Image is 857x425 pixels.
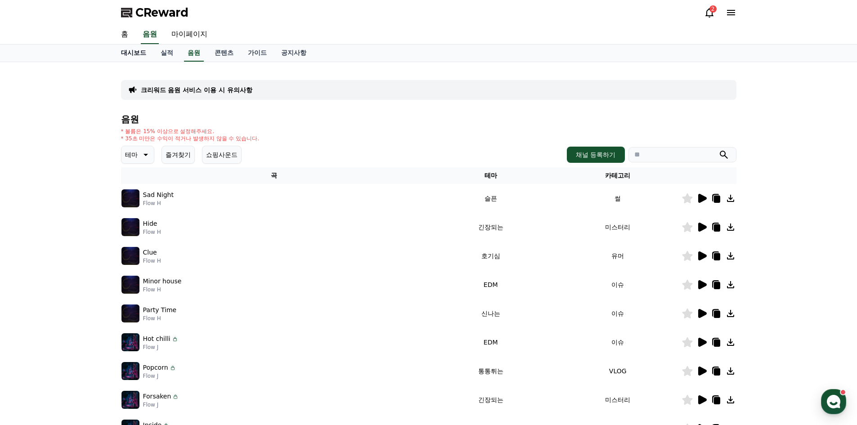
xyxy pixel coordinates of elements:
[141,85,252,94] a: 크리워드 음원 서비스 이용 시 유의사항
[143,363,168,372] p: Popcorn
[554,357,682,385] td: VLOG
[427,299,554,328] td: 신나는
[121,304,139,322] img: music
[75,299,101,306] span: Messages
[121,146,154,164] button: 테마
[427,242,554,270] td: 호기심
[23,299,39,306] span: Home
[143,248,157,257] p: Clue
[121,114,736,124] h4: 음원
[121,218,139,236] img: music
[184,45,204,62] a: 음원
[554,184,682,213] td: 썰
[554,385,682,414] td: 미스터리
[143,344,179,351] p: Flow J
[116,285,173,308] a: Settings
[143,392,171,401] p: Forsaken
[202,146,242,164] button: 쇼핑사운드
[121,333,139,351] img: music
[554,299,682,328] td: 이슈
[554,167,682,184] th: 카테고리
[121,276,139,294] img: music
[427,213,554,242] td: 긴장되는
[125,148,138,161] p: 테마
[143,190,174,200] p: Sad Night
[554,328,682,357] td: 이슈
[143,277,182,286] p: Minor house
[427,385,554,414] td: 긴장되는
[554,270,682,299] td: 이슈
[121,391,139,409] img: music
[554,242,682,270] td: 유머
[121,189,139,207] img: music
[207,45,241,62] a: 콘텐츠
[143,219,157,228] p: Hide
[162,146,195,164] button: 즐겨찾기
[121,167,427,184] th: 곡
[133,299,155,306] span: Settings
[143,401,179,408] p: Flow J
[141,25,159,44] a: 음원
[164,25,215,44] a: 마이페이지
[427,184,554,213] td: 슬픈
[709,5,717,13] div: 2
[121,135,260,142] p: * 35초 미만은 수익이 적거나 발생하지 않을 수 있습니다.
[114,25,135,44] a: 홈
[704,7,715,18] a: 2
[143,305,177,315] p: Party Time
[143,200,174,207] p: Flow H
[274,45,314,62] a: 공지사항
[554,213,682,242] td: 미스터리
[143,257,161,264] p: Flow H
[143,286,182,293] p: Flow H
[59,285,116,308] a: Messages
[121,128,260,135] p: * 볼륨은 15% 이상으로 설정해주세요.
[121,247,139,265] img: music
[143,315,177,322] p: Flow H
[143,334,171,344] p: Hot chilli
[135,5,188,20] span: CReward
[427,328,554,357] td: EDM
[427,357,554,385] td: 통통튀는
[121,362,139,380] img: music
[121,5,188,20] a: CReward
[427,167,554,184] th: 테마
[241,45,274,62] a: 가이드
[153,45,180,62] a: 실적
[114,45,153,62] a: 대시보드
[427,270,554,299] td: EDM
[143,228,161,236] p: Flow H
[567,147,624,163] button: 채널 등록하기
[3,285,59,308] a: Home
[143,372,176,380] p: Flow J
